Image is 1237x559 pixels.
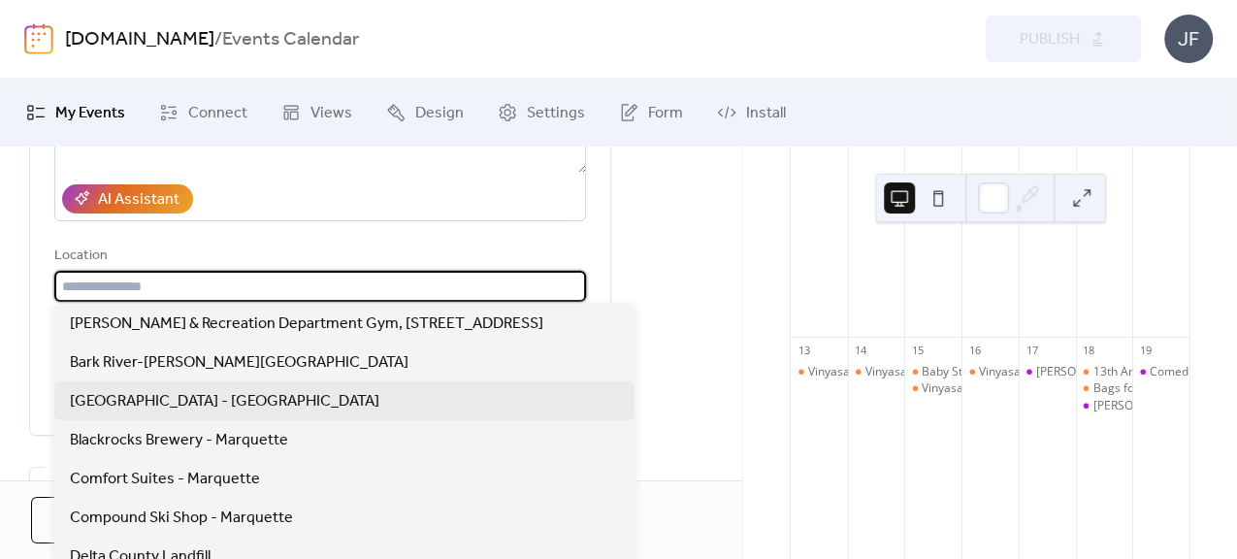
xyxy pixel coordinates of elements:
[1025,343,1039,357] div: 17
[746,102,786,125] span: Install
[415,102,464,125] span: Design
[214,21,222,58] b: /
[70,507,293,530] span: Compound Ski Shop - Marquette
[961,364,1019,380] div: Vinyasa Flow Yoga Class with Instructor Sara Wheeler of Welcome Home Yoga
[1164,15,1213,63] div: JF
[70,351,408,375] span: Bark River-[PERSON_NAME][GEOGRAPHIC_DATA]
[188,102,247,125] span: Connect
[904,380,961,397] div: Vinyasa Flow Yoga Class with Instructor Sara Wheeler of Welcome Home Yoga
[483,86,600,139] a: Settings
[372,86,478,139] a: Design
[1019,364,1076,380] div: Lance Burton Master Magician & Friends
[70,312,543,336] span: [PERSON_NAME] & Recreation Department Gym, [STREET_ADDRESS]
[791,364,848,380] div: Vinyasa Flow Yoga Class with Instructor Sara Wheeler of Welcome Home Yoga
[904,364,961,380] div: Baby Storytime
[267,86,367,139] a: Views
[967,343,982,357] div: 16
[1092,380,1171,397] div: Bags for Wags
[70,390,379,413] span: [GEOGRAPHIC_DATA] - [GEOGRAPHIC_DATA]
[31,497,158,543] button: Cancel
[910,343,925,357] div: 15
[310,102,352,125] span: Views
[62,184,193,214] button: AI Assistant
[648,102,683,125] span: Form
[1132,364,1189,380] div: Comedian Kevin Cahak at Island Resort and Casino Club 41
[70,468,260,491] span: Comfort Suites - Marquette
[527,102,585,125] span: Settings
[145,86,262,139] a: Connect
[1076,398,1133,414] div: Lance Burton Master Magician & Friends
[98,188,179,212] div: AI Assistant
[54,245,582,268] div: Location
[1138,343,1153,357] div: 19
[604,86,698,139] a: Form
[1076,364,1133,380] div: 13th Annual Archaeology Fair
[854,343,868,357] div: 14
[55,102,125,125] span: My Events
[65,21,214,58] a: [DOMAIN_NAME]
[1082,343,1096,357] div: 18
[702,86,800,139] a: Install
[922,364,1004,380] div: Baby Storytime
[70,429,288,452] span: Blackrocks Brewery - Marquette
[848,364,905,380] div: Vinyasa Flow Yoga Class with Instructor Sara Wheeler of Welcome Home Yoga
[797,343,811,357] div: 13
[12,86,140,139] a: My Events
[24,23,53,54] img: logo
[1076,380,1133,397] div: Bags for Wags
[222,21,359,58] b: Events Calendar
